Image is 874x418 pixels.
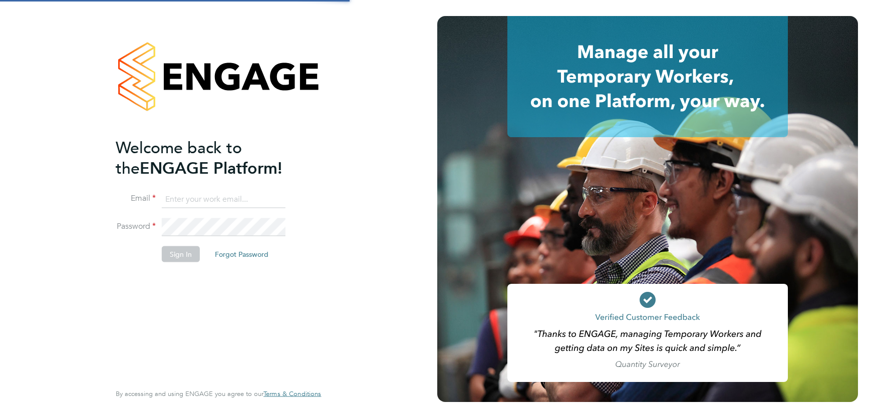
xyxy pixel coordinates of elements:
[116,221,156,232] label: Password
[116,389,321,398] span: By accessing and using ENGAGE you agree to our
[207,246,276,262] button: Forgot Password
[263,390,321,398] a: Terms & Conditions
[162,246,200,262] button: Sign In
[116,193,156,204] label: Email
[116,138,242,178] span: Welcome back to the
[162,190,285,208] input: Enter your work email...
[263,389,321,398] span: Terms & Conditions
[116,137,311,178] h2: ENGAGE Platform!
